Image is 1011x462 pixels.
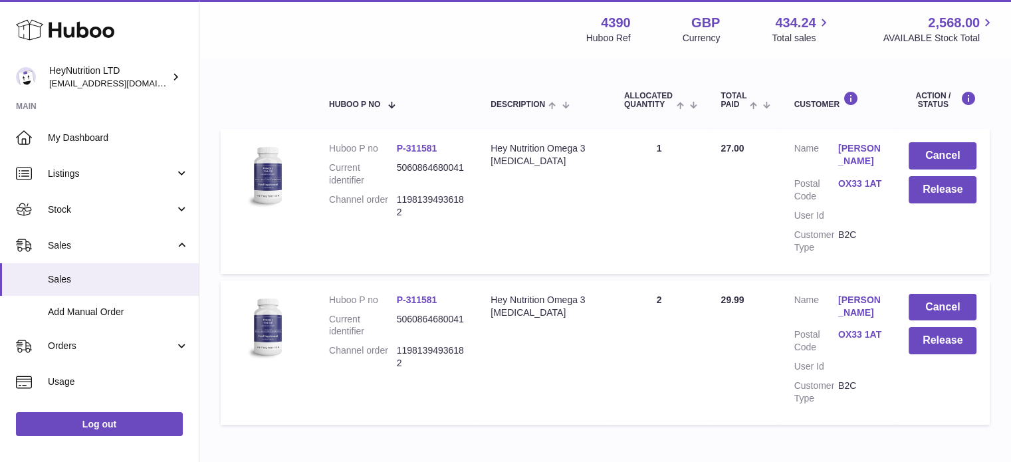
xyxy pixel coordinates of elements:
strong: 4390 [601,14,631,32]
div: Huboo Ref [586,32,631,45]
span: Listings [48,168,175,180]
a: [PERSON_NAME] [838,142,882,168]
span: AVAILABLE Stock Total [883,32,995,45]
button: Cancel [909,142,976,170]
strong: GBP [691,14,720,32]
dd: 5060864680041 [397,162,465,187]
span: 2,568.00 [928,14,980,32]
span: ALLOCATED Quantity [624,92,673,109]
td: 2 [611,281,708,425]
dt: Postal Code [794,177,838,203]
dd: 5060864680041 [397,313,465,338]
span: My Dashboard [48,132,189,144]
dt: Current identifier [329,313,397,338]
div: Hey Nutrition Omega 3 [MEDICAL_DATA] [491,294,598,319]
dt: User Id [794,209,838,222]
dt: Name [794,294,838,322]
a: P-311581 [397,143,437,154]
img: 43901725567192.jpeg [234,294,300,360]
a: P-311581 [397,294,437,305]
dt: Postal Code [794,328,838,354]
dt: Channel order [329,193,397,219]
a: OX33 1AT [838,177,882,190]
dt: Channel order [329,344,397,370]
span: 27.00 [721,143,744,154]
dt: Name [794,142,838,171]
span: Orders [48,340,175,352]
dd: B2C [838,380,882,405]
td: 1 [611,129,708,273]
dd: 11981394936182 [397,344,465,370]
span: Description [491,100,545,109]
span: Huboo P no [329,100,380,109]
div: Action / Status [909,91,976,109]
span: [EMAIL_ADDRESS][DOMAIN_NAME] [49,78,195,88]
span: Add Manual Order [48,306,189,318]
div: Hey Nutrition Omega 3 [MEDICAL_DATA] [491,142,598,168]
dd: B2C [838,229,882,254]
a: Log out [16,412,183,436]
div: HeyNutrition LTD [49,64,169,90]
span: 434.24 [775,14,816,32]
span: Sales [48,239,175,252]
a: [PERSON_NAME] [838,294,882,319]
a: 2,568.00 AVAILABLE Stock Total [883,14,995,45]
a: 434.24 Total sales [772,14,831,45]
button: Cancel [909,294,976,321]
a: OX33 1AT [838,328,882,341]
dt: Customer Type [794,229,838,254]
span: Usage [48,376,189,388]
span: Total sales [772,32,831,45]
img: info@heynutrition.com [16,67,36,87]
dd: 11981394936182 [397,193,465,219]
span: Sales [48,273,189,286]
img: 43901725567192.jpeg [234,142,300,209]
dt: User Id [794,360,838,373]
span: Total paid [721,92,746,109]
div: Currency [683,32,721,45]
button: Release [909,176,976,203]
dt: Huboo P no [329,142,397,155]
span: 29.99 [721,294,744,305]
dt: Huboo P no [329,294,397,306]
dt: Customer Type [794,380,838,405]
dt: Current identifier [329,162,397,187]
span: Stock [48,203,175,216]
button: Release [909,327,976,354]
div: Customer [794,91,882,109]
